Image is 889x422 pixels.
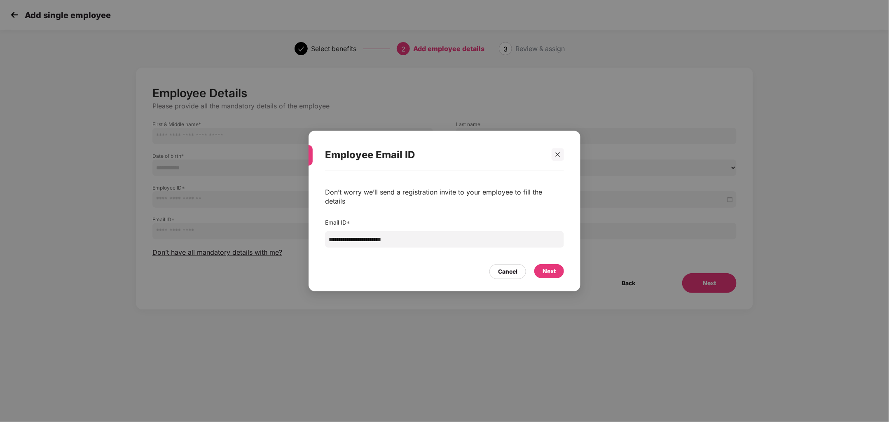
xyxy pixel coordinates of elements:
[543,267,556,276] div: Next
[555,152,561,157] span: close
[498,267,517,276] div: Cancel
[325,219,350,226] label: Email ID
[325,139,544,171] div: Employee Email ID
[325,188,564,206] div: Don’t worry we’ll send a registration invite to your employee to fill the details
